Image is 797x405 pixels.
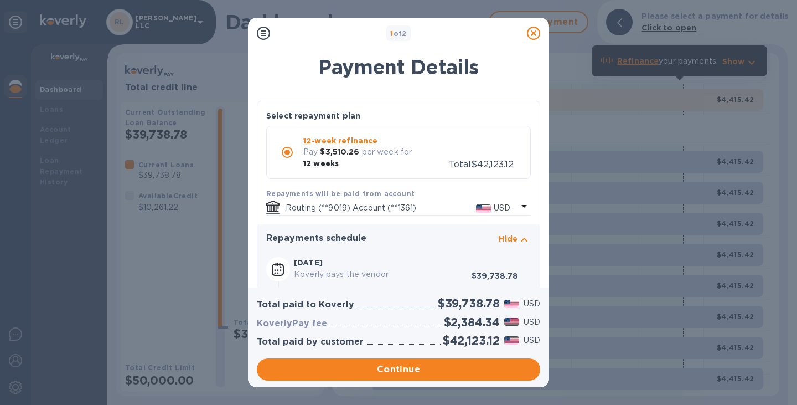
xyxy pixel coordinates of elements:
b: $3,510.26 [320,147,359,156]
p: Pay [303,146,318,158]
span: Continue [266,363,531,376]
h3: Repayments schedule [266,233,366,244]
p: USD [494,202,510,214]
p: Select repayment plan [266,110,360,121]
h3: KoverlyPay fee [257,319,327,329]
p: USD [524,335,540,346]
p: Hide [499,233,517,244]
h3: Total paid by customer [257,337,364,347]
button: Hide [499,233,531,248]
b: 12 weeks [303,159,339,168]
p: Koverly pays the vendor [294,269,472,280]
h3: Total paid to Koverly [257,300,354,310]
b: of 2 [390,29,407,38]
img: USD [504,336,519,344]
p: 12-week refinance [303,135,449,146]
h1: Payment Details [257,55,540,79]
button: Continue [257,358,540,381]
p: Routing (**9019) Account (**1361) [286,202,476,214]
p: USD [524,298,540,310]
h2: $2,384.34 [444,315,500,329]
span: 1 [390,29,393,38]
span: Total $42,123.12 [449,159,514,170]
p: [DATE] [294,257,472,268]
h2: $39,738.78 [438,296,500,310]
p: per week for [362,146,412,158]
h2: $42,123.12 [443,334,500,347]
p: USD [524,316,540,328]
p: $39,738.78 [472,270,519,281]
b: Repayments will be paid from account [266,189,415,198]
img: USD [504,300,519,307]
img: USD [504,318,519,326]
img: USD [476,204,491,212]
